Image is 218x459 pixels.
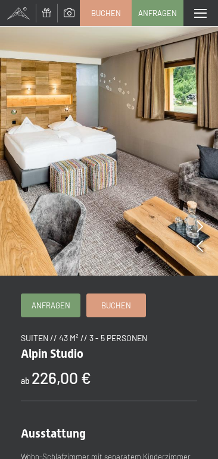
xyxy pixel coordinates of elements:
[132,1,183,26] a: Anfragen
[21,294,80,317] a: Anfragen
[32,368,91,387] b: 226,00 €
[138,8,177,18] span: Anfragen
[32,300,70,311] span: Anfragen
[87,294,145,317] a: Buchen
[91,8,121,18] span: Buchen
[21,346,83,361] span: Alpin Studio
[101,300,131,311] span: Buchen
[21,426,86,441] span: Ausstattung
[21,333,147,343] span: Suiten // 43 m² // 3 - 5 Personen
[80,1,131,26] a: Buchen
[21,376,30,386] span: ab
